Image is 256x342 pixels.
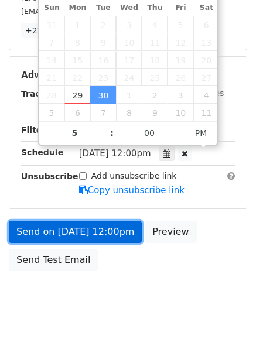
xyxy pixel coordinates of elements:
[145,221,196,243] a: Preview
[90,33,116,51] span: September 9, 2025
[193,33,219,51] span: September 13, 2025
[90,51,116,69] span: September 16, 2025
[64,51,90,69] span: September 15, 2025
[142,4,168,12] span: Thu
[168,69,193,86] span: September 26, 2025
[116,69,142,86] span: September 24, 2025
[39,4,65,12] span: Sun
[90,4,116,12] span: Tue
[39,104,65,121] span: October 5, 2025
[193,104,219,121] span: October 11, 2025
[39,69,65,86] span: September 21, 2025
[168,33,193,51] span: September 12, 2025
[114,121,185,145] input: Minute
[21,23,70,38] a: +22 more
[142,86,168,104] span: October 2, 2025
[168,16,193,33] span: September 5, 2025
[64,69,90,86] span: September 22, 2025
[21,89,60,98] strong: Tracking
[142,33,168,51] span: September 11, 2025
[193,69,219,86] span: September 27, 2025
[142,69,168,86] span: September 25, 2025
[64,16,90,33] span: September 1, 2025
[79,148,151,159] span: [DATE] 12:00pm
[193,86,219,104] span: October 4, 2025
[64,4,90,12] span: Mon
[116,33,142,51] span: September 10, 2025
[168,4,193,12] span: Fri
[39,121,111,145] input: Hour
[91,170,177,182] label: Add unsubscribe link
[21,125,51,135] strong: Filters
[9,221,142,243] a: Send on [DATE] 12:00pm
[39,33,65,51] span: September 7, 2025
[90,69,116,86] span: September 23, 2025
[79,185,185,196] a: Copy unsubscribe link
[168,51,193,69] span: September 19, 2025
[193,51,219,69] span: September 20, 2025
[142,104,168,121] span: October 9, 2025
[64,33,90,51] span: September 8, 2025
[64,104,90,121] span: October 6, 2025
[142,51,168,69] span: September 18, 2025
[39,51,65,69] span: September 14, 2025
[64,86,90,104] span: September 29, 2025
[193,4,219,12] span: Sat
[116,104,142,121] span: October 8, 2025
[197,286,256,342] iframe: Chat Widget
[39,86,65,104] span: September 28, 2025
[9,249,98,271] a: Send Test Email
[168,86,193,104] span: October 3, 2025
[90,86,116,104] span: September 30, 2025
[110,121,114,145] span: :
[185,121,217,145] span: Click to toggle
[116,4,142,12] span: Wed
[142,16,168,33] span: September 4, 2025
[21,7,152,16] small: [EMAIL_ADDRESS][DOMAIN_NAME]
[116,16,142,33] span: September 3, 2025
[39,16,65,33] span: August 31, 2025
[90,16,116,33] span: September 2, 2025
[21,69,235,81] h5: Advanced
[21,172,78,181] strong: Unsubscribe
[116,86,142,104] span: October 1, 2025
[116,51,142,69] span: September 17, 2025
[193,16,219,33] span: September 6, 2025
[168,104,193,121] span: October 10, 2025
[90,104,116,121] span: October 7, 2025
[21,148,63,157] strong: Schedule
